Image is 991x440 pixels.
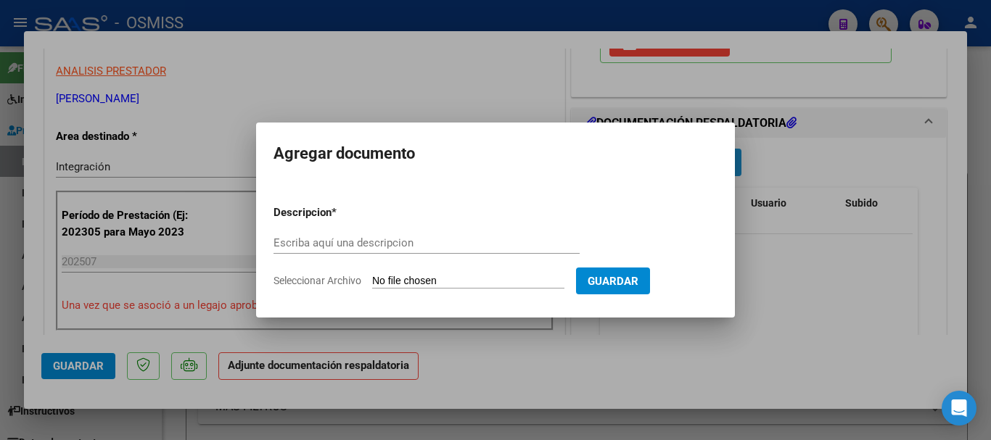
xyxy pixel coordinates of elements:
[588,275,638,288] span: Guardar
[274,275,361,286] span: Seleccionar Archivo
[274,140,717,167] h2: Agregar documento
[942,391,976,426] div: Open Intercom Messenger
[576,267,650,294] button: Guardar
[274,204,407,221] p: Descripcion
